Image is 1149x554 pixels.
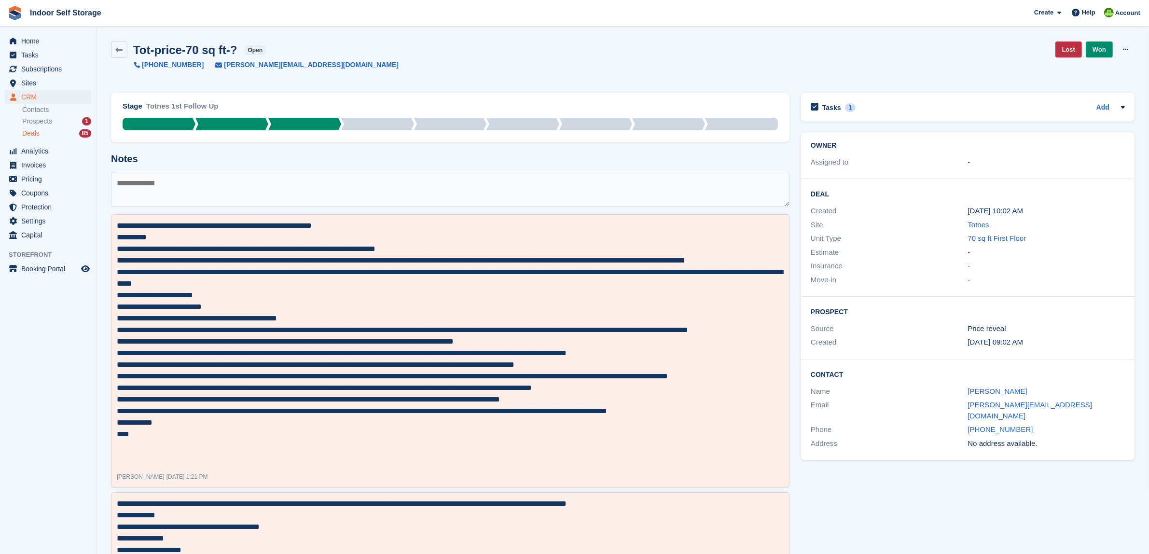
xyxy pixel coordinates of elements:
[811,206,968,217] div: Created
[968,438,1125,449] div: No address available.
[21,172,79,186] span: Pricing
[21,90,79,104] span: CRM
[8,6,22,20] img: stora-icon-8386f47178a22dfd0bd8f6a31ec36ba5ce8667c1dd55bd0f319d3a0aa187defe.svg
[968,323,1125,334] div: Price reveal
[1082,8,1095,17] span: Help
[117,473,165,480] span: [PERSON_NAME]
[5,34,91,48] a: menu
[5,90,91,104] a: menu
[811,400,968,421] div: Email
[21,34,79,48] span: Home
[968,247,1125,258] div: -
[5,200,91,214] a: menu
[811,386,968,397] div: Name
[123,101,142,112] div: Stage
[5,186,91,200] a: menu
[22,116,91,126] a: Prospects 1
[26,5,105,21] a: Indoor Self Storage
[1115,8,1140,18] span: Account
[811,275,968,286] div: Move-in
[204,60,399,70] a: [PERSON_NAME][EMAIL_ADDRESS][DOMAIN_NAME]
[224,60,399,70] span: [PERSON_NAME][EMAIL_ADDRESS][DOMAIN_NAME]
[5,228,91,242] a: menu
[5,48,91,62] a: menu
[811,261,968,272] div: Insurance
[968,206,1125,217] div: [DATE] 10:02 AM
[968,157,1125,168] div: -
[811,424,968,435] div: Phone
[21,158,79,172] span: Invoices
[811,157,968,168] div: Assigned to
[811,369,1125,379] h2: Contact
[111,153,789,165] h2: Notes
[822,103,841,112] h2: Tasks
[79,129,91,138] div: 85
[968,275,1125,286] div: -
[21,48,79,62] span: Tasks
[146,101,219,118] div: Totnes 1st Follow Up
[968,234,1026,242] a: 70 sq ft First Floor
[134,60,204,70] a: [PHONE_NUMBER]
[21,200,79,214] span: Protection
[133,43,237,56] h2: Tot-price-70 sq ft-?
[22,129,40,138] span: Deals
[21,144,79,158] span: Analytics
[1086,42,1113,57] a: Won
[811,142,1125,150] h2: Owner
[968,221,989,229] a: Totnes
[82,117,91,125] div: 1
[21,214,79,228] span: Settings
[80,263,91,275] a: Preview store
[5,76,91,90] a: menu
[811,306,1125,316] h2: Prospect
[5,214,91,228] a: menu
[1104,8,1114,17] img: Helen Wilson
[21,228,79,242] span: Capital
[5,158,91,172] a: menu
[845,103,856,112] div: 1
[245,45,266,55] span: open
[1096,102,1109,113] a: Add
[5,172,91,186] a: menu
[22,128,91,138] a: Deals 85
[22,117,52,126] span: Prospects
[21,262,79,276] span: Booking Portal
[811,233,968,244] div: Unit Type
[811,220,968,231] div: Site
[117,472,208,481] div: -
[5,62,91,76] a: menu
[811,189,1125,198] h2: Deal
[968,261,1125,272] div: -
[968,401,1093,420] a: [PERSON_NAME][EMAIL_ADDRESS][DOMAIN_NAME]
[5,144,91,158] a: menu
[1055,42,1082,57] a: Lost
[142,60,204,70] span: [PHONE_NUMBER]
[166,473,208,480] span: [DATE] 1:21 PM
[1034,8,1053,17] span: Create
[811,337,968,348] div: Created
[968,337,1125,348] div: [DATE] 09:02 AM
[21,76,79,90] span: Sites
[811,247,968,258] div: Estimate
[21,62,79,76] span: Subscriptions
[21,186,79,200] span: Coupons
[811,438,968,449] div: Address
[968,387,1027,395] a: [PERSON_NAME]
[9,250,96,260] span: Storefront
[968,425,1033,433] a: [PHONE_NUMBER]
[5,262,91,276] a: menu
[22,105,91,114] a: Contacts
[811,323,968,334] div: Source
